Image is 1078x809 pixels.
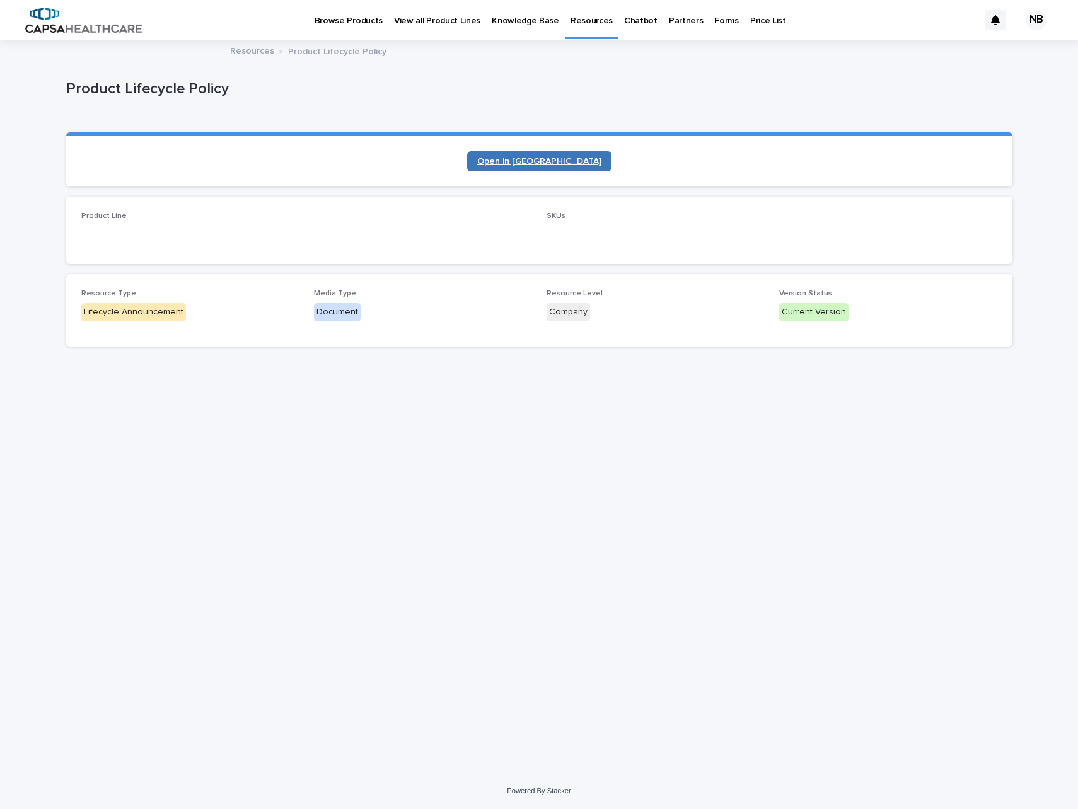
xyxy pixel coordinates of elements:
[507,787,571,795] a: Powered By Stacker
[1026,10,1046,30] div: NB
[314,303,361,321] div: Document
[779,303,849,321] div: Current Version
[314,290,356,297] span: Media Type
[779,290,832,297] span: Version Status
[66,80,1007,98] p: Product Lifecycle Policy
[547,290,603,297] span: Resource Level
[288,43,386,57] p: Product Lifecycle Policy
[477,157,601,166] span: Open in [GEOGRAPHIC_DATA]
[81,303,186,321] div: Lifecycle Announcement
[230,43,274,57] a: Resources
[25,8,142,33] img: B5p4sRfuTuC72oLToeu7
[467,151,611,171] a: Open in [GEOGRAPHIC_DATA]
[547,212,565,220] span: SKUs
[81,290,136,297] span: Resource Type
[547,303,590,321] div: Company
[81,226,532,239] p: -
[81,212,127,220] span: Product Line
[547,226,997,239] p: -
